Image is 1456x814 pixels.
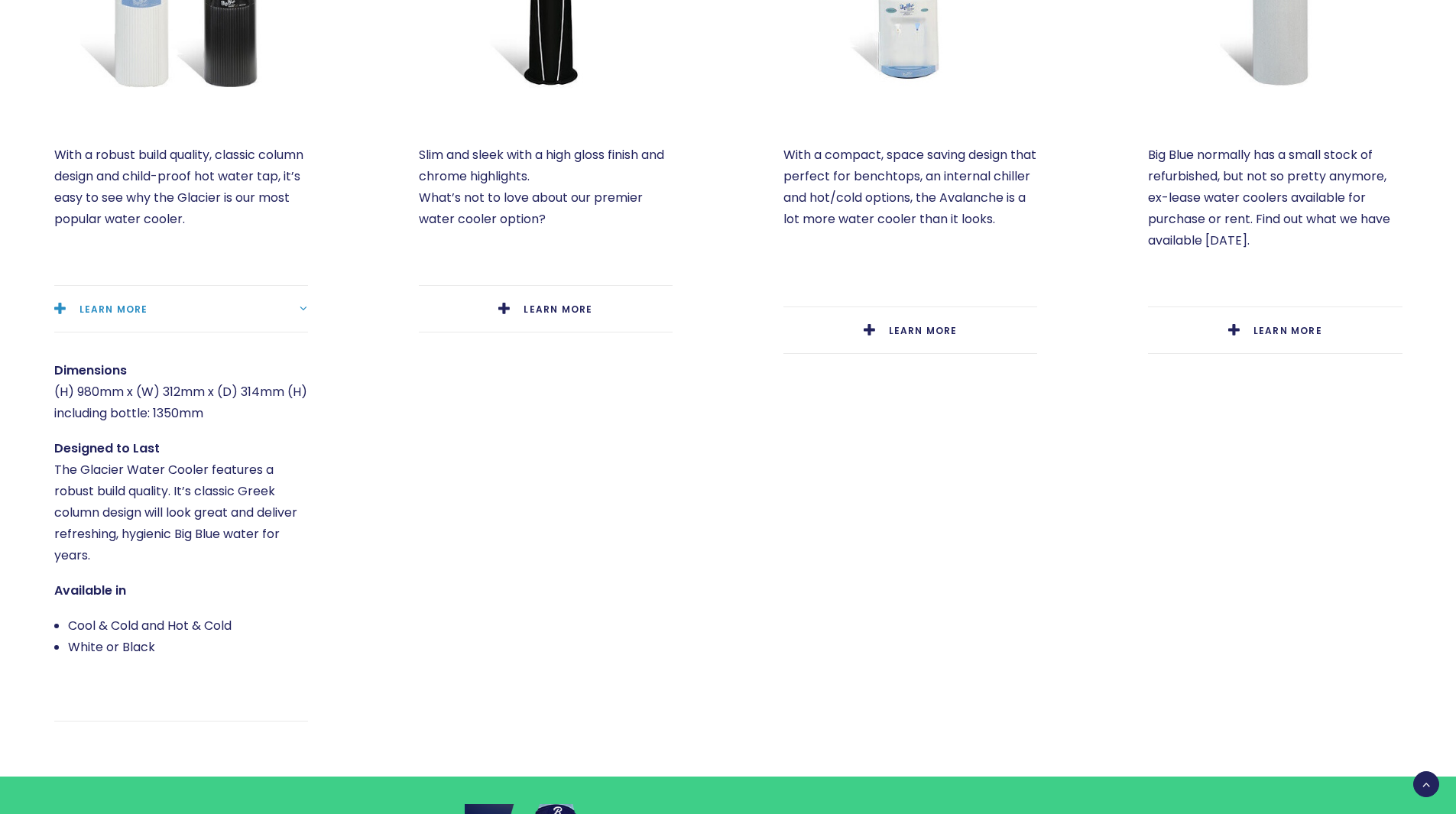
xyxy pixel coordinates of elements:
p: The Glacier Water Cooler features a robust build quality. It’s classic Greek column design will l... [54,438,308,566]
strong: Dimensions [54,362,127,379]
a: LEARN MORE [54,286,308,332]
a: LEARN MORE [1148,307,1402,354]
span: LEARN MORE [524,303,592,316]
strong: Designed to Last [54,439,160,457]
p: Big Blue normally has a small stock of refurbished, but not so pretty anymore, ex-lease water coo... [1148,144,1402,251]
iframe: Chatbot [1355,713,1435,793]
li: Cool & Cold and Hot & Cold [68,615,308,637]
a: LEARN MORE [419,286,673,332]
li: White or Black [68,637,308,658]
a: LEARN MORE [783,307,1037,354]
p: (H) 980mm x (W) 312mm x (D) 314mm (H) including bottle: 1350mm [54,360,308,424]
span: LEARN MORE [79,303,148,316]
p: With a robust build quality, classic column design and child-proof hot water tap, it’s easy to se... [54,144,308,230]
span: LEARN MORE [1253,324,1322,337]
p: Slim and sleek with a high gloss finish and chrome highlights. What’s not to love about our premi... [419,144,673,230]
strong: Available in [54,582,126,599]
span: LEARN MORE [889,324,958,337]
p: With a compact, space saving design that perfect for benchtops, an internal chiller and hot/cold ... [783,144,1037,230]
